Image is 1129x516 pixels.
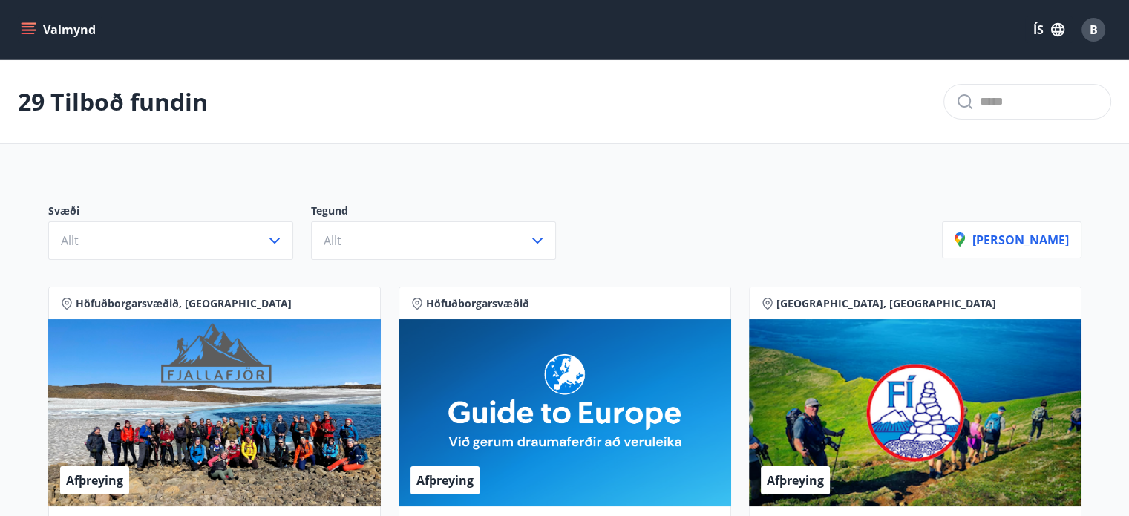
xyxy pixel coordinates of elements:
[955,232,1069,248] p: [PERSON_NAME]
[18,16,102,43] button: menu
[1090,22,1098,38] span: B
[426,296,529,311] span: Höfuðborgarsvæðið
[942,221,1081,258] button: [PERSON_NAME]
[66,472,123,489] span: Afþreying
[48,221,293,260] button: Allt
[311,221,556,260] button: Allt
[76,296,292,311] span: Höfuðborgarsvæðið, [GEOGRAPHIC_DATA]
[324,232,341,249] span: Allt
[18,85,208,118] p: 29 Tilboð fundin
[776,296,996,311] span: [GEOGRAPHIC_DATA], [GEOGRAPHIC_DATA]
[1025,16,1073,43] button: ÍS
[1076,12,1111,48] button: B
[311,203,574,221] p: Tegund
[767,472,824,489] span: Afþreying
[416,472,474,489] span: Afþreying
[48,203,311,221] p: Svæði
[61,232,79,249] span: Allt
